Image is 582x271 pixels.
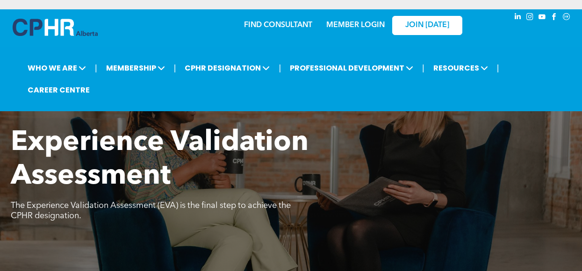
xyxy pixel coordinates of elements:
a: FIND CONSULTANT [244,21,312,29]
span: The Experience Validation Assessment (EVA) is the final step to achieve the CPHR designation. [11,201,291,220]
li: | [174,58,176,78]
span: MEMBERSHIP [103,59,168,77]
span: CPHR DESIGNATION [182,59,273,77]
span: JOIN [DATE] [405,21,449,30]
span: Experience Validation Assessment [11,129,309,191]
img: A blue and white logo for cp alberta [13,19,98,36]
span: WHO WE ARE [25,59,89,77]
span: PROFESSIONAL DEVELOPMENT [287,59,416,77]
span: RESOURCES [431,59,491,77]
li: | [497,58,499,78]
li: | [422,58,424,78]
a: CAREER CENTRE [25,81,93,99]
a: facebook [549,12,560,24]
a: linkedin [513,12,523,24]
a: Social network [561,12,572,24]
li: | [279,58,281,78]
a: MEMBER LOGIN [326,21,385,29]
a: youtube [537,12,547,24]
a: JOIN [DATE] [392,16,462,35]
a: instagram [525,12,535,24]
li: | [95,58,97,78]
